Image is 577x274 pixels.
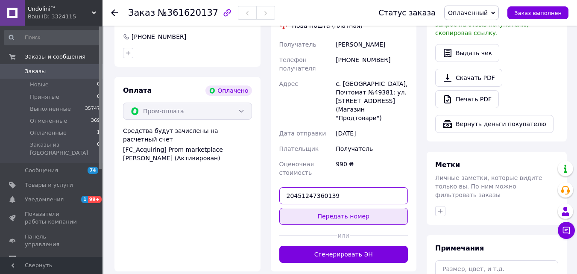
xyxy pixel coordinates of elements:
span: Заказ выполнен [514,10,562,16]
div: 990 ₴ [334,156,410,180]
span: Плательщик [279,145,319,152]
button: Вернуть деньги покупателю [435,115,554,133]
div: Оплачено [205,85,252,96]
span: Телефон получателя [279,56,316,72]
span: Заказ [128,8,155,18]
button: Выдать чек [435,44,499,62]
div: Получатель [334,141,410,156]
div: с. [GEOGRAPHIC_DATA], Почтомат №49381: ул. [STREET_ADDRESS] (Магазин "Продтовари") [334,76,410,126]
div: [PHONE_NUMBER] [131,32,187,41]
span: 0 [97,141,100,156]
div: Ваш ID: 3324115 [28,13,103,21]
span: Адрес [279,80,298,87]
span: Заказы [25,68,46,75]
span: 0 [97,81,100,88]
span: Undolini™ [28,5,92,13]
span: Показатели работы компании [25,210,79,226]
button: Чат с покупателем [558,222,575,239]
span: Оплаченный [448,9,488,16]
span: 0 [97,93,100,101]
span: Сообщения [25,167,58,174]
span: Примечания [435,244,484,252]
span: Отмененные [30,117,67,125]
span: Оплаченные [30,129,67,137]
span: Отзывы [25,255,47,263]
span: Новые [30,81,49,88]
span: Метки [435,161,460,169]
a: Печать PDF [435,90,499,108]
span: Оценочная стоимость [279,161,314,176]
a: Скачать PDF [435,69,502,87]
div: [DATE] [334,126,410,141]
span: 35747 [85,105,100,113]
input: Поиск [4,30,101,45]
span: Заказы и сообщения [25,53,85,61]
button: Заказ выполнен [507,6,568,19]
span: Дата отправки [279,130,326,137]
span: Получатель [279,41,316,48]
div: Средства будут зачислены на расчетный счет [123,127,252,162]
span: 369 [91,117,100,125]
span: 74 [88,167,98,174]
div: Нова Пошта (платная) [290,21,365,30]
div: Статус заказа [378,9,436,17]
span: Оплата [123,86,152,94]
span: №361620137 [158,8,218,18]
button: Передать номер [279,208,408,225]
span: Уведомления [25,196,64,203]
div: Вернуться назад [111,9,118,17]
button: Сгенерировать ЭН [279,246,408,263]
div: [FC_Acquiring] Prom marketplace [PERSON_NAME] (Активирован) [123,145,252,162]
span: Заказы из [GEOGRAPHIC_DATA] [30,141,97,156]
span: или [337,231,350,240]
div: [PHONE_NUMBER] [334,52,410,76]
div: [PERSON_NAME] [334,37,410,52]
span: 1 [97,129,100,137]
span: 1 [81,196,88,203]
span: Товары и услуги [25,181,73,189]
span: 99+ [88,196,102,203]
span: Принятые [30,93,59,101]
span: Выполненные [30,105,71,113]
input: Номер экспресс-накладной [279,187,408,204]
span: Личные заметки, которые видите только вы. По ним можно фильтровать заказы [435,174,542,198]
span: Панель управления [25,233,79,248]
